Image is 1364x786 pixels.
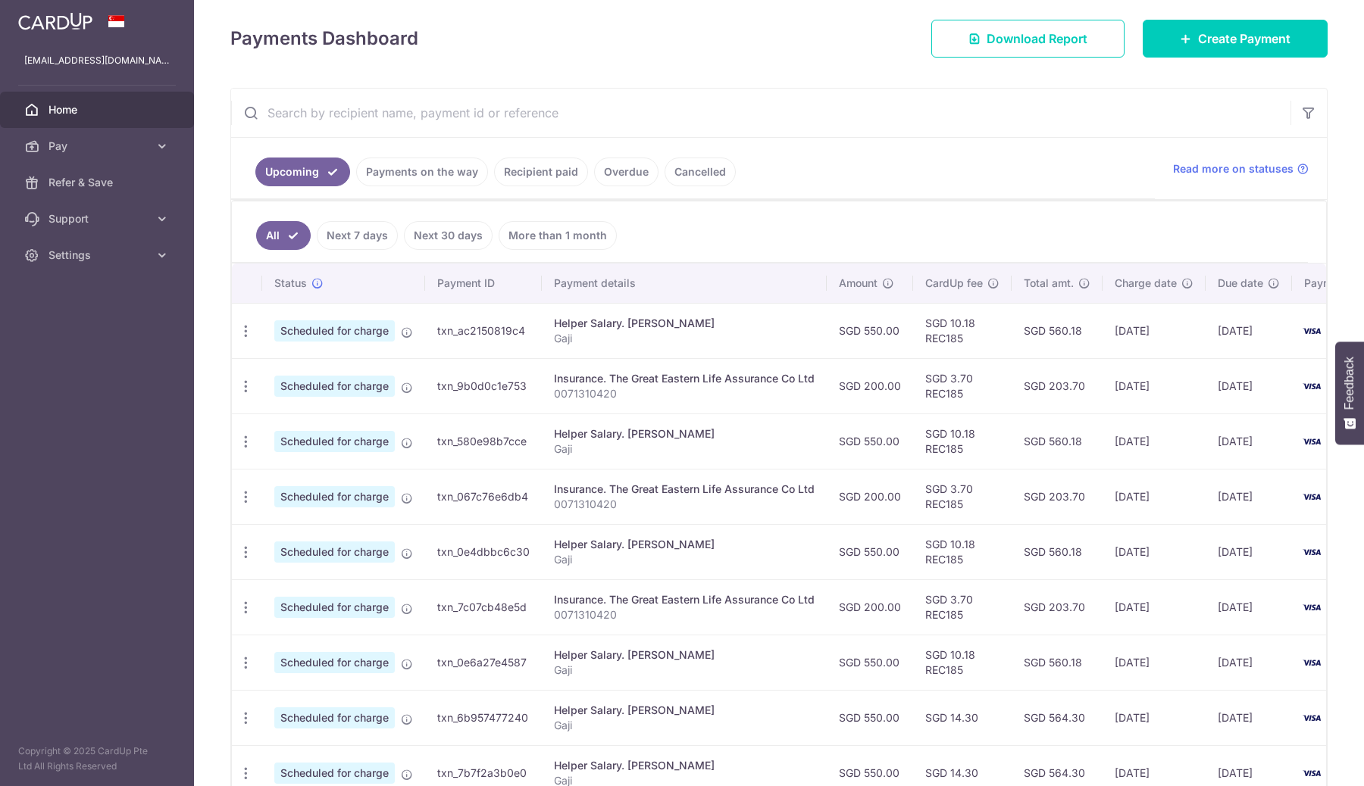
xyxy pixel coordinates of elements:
[1297,488,1327,506] img: Bank Card
[1103,635,1206,690] td: [DATE]
[913,358,1012,413] td: SGD 3.70 REC185
[554,482,815,497] div: Insurance. The Great Eastern Life Assurance Co Ltd
[1297,543,1327,561] img: Bank Card
[18,12,92,30] img: CardUp
[1297,322,1327,340] img: Bank Card
[425,579,542,635] td: txn_7c07cb48e5d
[839,276,878,291] span: Amount
[554,441,815,457] p: Gaji
[1297,598,1327,616] img: Bank Card
[554,331,815,346] p: Gaji
[274,652,395,673] span: Scheduled for charge
[425,469,542,524] td: txn_067c76e6db4
[1103,579,1206,635] td: [DATE]
[404,221,493,250] a: Next 30 days
[425,635,542,690] td: txn_0e6a27e4587
[274,431,395,452] span: Scheduled for charge
[1206,524,1292,579] td: [DATE]
[554,703,815,718] div: Helper Salary. [PERSON_NAME]
[1103,413,1206,469] td: [DATE]
[425,690,542,745] td: txn_6b957477240
[274,707,395,728] span: Scheduled for charge
[665,158,736,186] a: Cancelled
[425,524,542,579] td: txn_0e4dbbc6c30
[827,635,913,690] td: SGD 550.00
[1297,377,1327,395] img: Bank Card
[1012,469,1103,524] td: SGD 203.70
[317,221,398,250] a: Next 7 days
[425,303,542,358] td: txn_ac2150819c4
[1297,709,1327,727] img: Bank Card
[1218,276,1263,291] span: Due date
[1198,30,1290,48] span: Create Payment
[499,221,617,250] a: More than 1 month
[913,579,1012,635] td: SGD 3.70 REC185
[274,320,395,342] span: Scheduled for charge
[274,763,395,784] span: Scheduled for charge
[48,102,149,117] span: Home
[274,541,395,563] span: Scheduled for charge
[987,30,1087,48] span: Download Report
[925,276,983,291] span: CardUp fee
[256,221,311,250] a: All
[1206,579,1292,635] td: [DATE]
[1206,635,1292,690] td: [DATE]
[1206,690,1292,745] td: [DATE]
[554,371,815,386] div: Insurance. The Great Eastern Life Assurance Co Ltd
[425,358,542,413] td: txn_9b0d0c1e753
[827,358,913,413] td: SGD 200.00
[913,413,1012,469] td: SGD 10.18 REC185
[1103,690,1206,745] td: [DATE]
[1173,161,1309,176] a: Read more on statuses
[48,211,149,226] span: Support
[554,718,815,733] p: Gaji
[913,469,1012,524] td: SGD 3.70 REC185
[1115,276,1177,291] span: Charge date
[1012,579,1103,635] td: SGD 203.70
[554,758,815,773] div: Helper Salary. [PERSON_NAME]
[554,592,815,607] div: Insurance. The Great Eastern Life Assurance Co Ltd
[827,469,913,524] td: SGD 200.00
[48,175,149,190] span: Refer & Save
[1335,342,1364,444] button: Feedback - Show survey
[274,486,395,507] span: Scheduled for charge
[1024,276,1074,291] span: Total amt.
[554,386,815,401] p: 0071310420
[554,537,815,552] div: Helper Salary. [PERSON_NAME]
[1206,413,1292,469] td: [DATE]
[35,11,66,24] span: Help
[425,413,542,469] td: txn_580e98b7cce
[931,20,1125,58] a: Download Report
[554,663,815,678] p: Gaji
[1297,653,1327,672] img: Bank Card
[1012,690,1103,745] td: SGD 564.30
[542,264,827,303] th: Payment details
[48,139,149,154] span: Pay
[1012,413,1103,469] td: SGD 560.18
[913,635,1012,690] td: SGD 10.18 REC185
[827,303,913,358] td: SGD 550.00
[494,158,588,186] a: Recipient paid
[827,413,913,469] td: SGD 550.00
[1173,161,1294,176] span: Read more on statuses
[554,426,815,441] div: Helper Salary. [PERSON_NAME]
[1143,20,1328,58] a: Create Payment
[1012,303,1103,358] td: SGD 560.18
[594,158,659,186] a: Overdue
[554,316,815,331] div: Helper Salary. [PERSON_NAME]
[425,264,542,303] th: Payment ID
[554,607,815,622] p: 0071310420
[554,497,815,512] p: 0071310420
[827,579,913,635] td: SGD 200.00
[554,552,815,567] p: Gaji
[48,248,149,263] span: Settings
[554,647,815,663] div: Helper Salary. [PERSON_NAME]
[24,53,170,68] p: [EMAIL_ADDRESS][DOMAIN_NAME]
[230,25,418,52] h4: Payments Dashboard
[827,524,913,579] td: SGD 550.00
[1206,469,1292,524] td: [DATE]
[913,303,1012,358] td: SGD 10.18 REC185
[1012,358,1103,413] td: SGD 203.70
[1012,635,1103,690] td: SGD 560.18
[1103,524,1206,579] td: [DATE]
